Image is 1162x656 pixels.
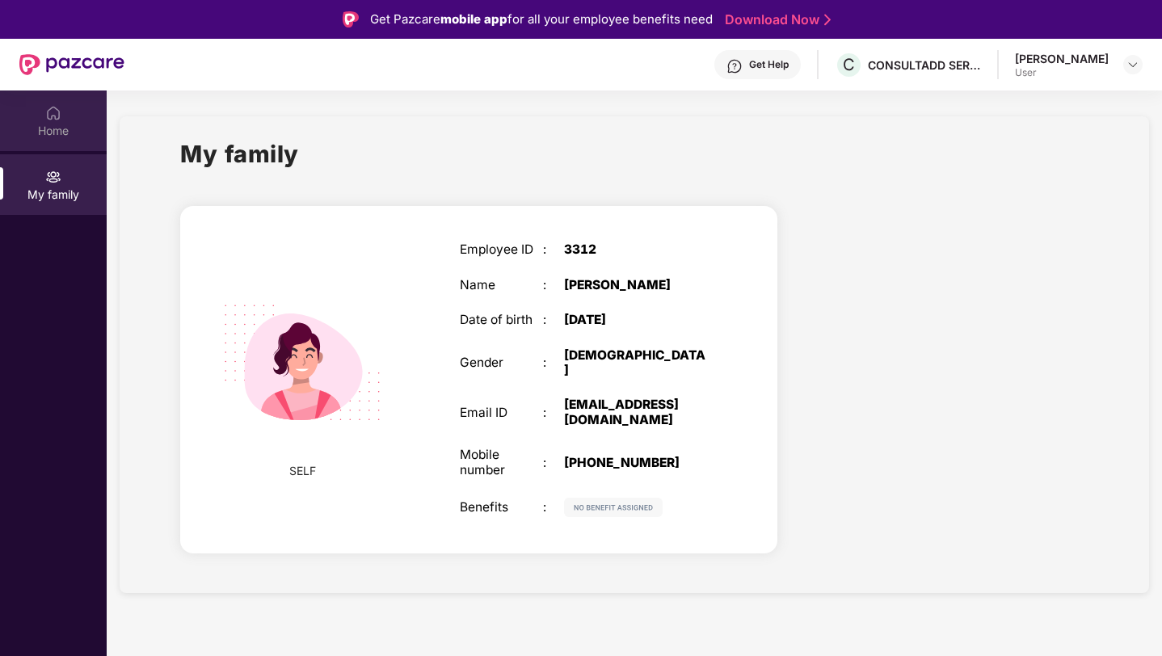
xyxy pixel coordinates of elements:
[1015,51,1109,66] div: [PERSON_NAME]
[370,10,713,29] div: Get Pazcare for all your employee benefits need
[1015,66,1109,79] div: User
[19,54,124,75] img: New Pazcare Logo
[843,55,855,74] span: C
[564,313,709,327] div: [DATE]
[564,397,709,427] div: [EMAIL_ADDRESS][DOMAIN_NAME]
[460,278,543,292] div: Name
[564,242,709,257] div: 3312
[460,242,543,257] div: Employee ID
[1126,58,1139,71] img: svg+xml;base64,PHN2ZyBpZD0iRHJvcGRvd24tMzJ4MzIiIHhtbG5zPSJodHRwOi8vd3d3LnczLm9yZy8yMDAwL3N2ZyIgd2...
[749,58,789,71] div: Get Help
[868,57,981,73] div: CONSULTADD SERVICES PRIVATE LIMITED
[543,456,564,470] div: :
[203,263,402,462] img: svg+xml;base64,PHN2ZyB4bWxucz0iaHR0cDovL3d3dy53My5vcmcvMjAwMC9zdmciIHdpZHRoPSIyMjQiIGhlaWdodD0iMT...
[543,406,564,420] div: :
[440,11,507,27] strong: mobile app
[726,58,743,74] img: svg+xml;base64,PHN2ZyBpZD0iSGVscC0zMngzMiIgeG1sbnM9Imh0dHA6Ly93d3cudzMub3JnLzIwMDAvc3ZnIiB3aWR0aD...
[564,278,709,292] div: [PERSON_NAME]
[824,11,831,28] img: Stroke
[289,462,316,480] span: SELF
[343,11,359,27] img: Logo
[543,242,564,257] div: :
[725,11,826,28] a: Download Now
[460,313,543,327] div: Date of birth
[564,498,663,517] img: svg+xml;base64,PHN2ZyB4bWxucz0iaHR0cDovL3d3dy53My5vcmcvMjAwMC9zdmciIHdpZHRoPSIxMjIiIGhlaWdodD0iMj...
[543,355,564,370] div: :
[543,278,564,292] div: :
[45,105,61,121] img: svg+xml;base64,PHN2ZyBpZD0iSG9tZSIgeG1sbnM9Imh0dHA6Ly93d3cudzMub3JnLzIwMDAvc3ZnIiB3aWR0aD0iMjAiIG...
[460,448,543,477] div: Mobile number
[460,500,543,515] div: Benefits
[45,169,61,185] img: svg+xml;base64,PHN2ZyB3aWR0aD0iMjAiIGhlaWdodD0iMjAiIHZpZXdCb3g9IjAgMCAyMCAyMCIgZmlsbD0ibm9uZSIgeG...
[543,500,564,515] div: :
[180,136,299,172] h1: My family
[564,348,709,378] div: [DEMOGRAPHIC_DATA]
[564,456,709,470] div: [PHONE_NUMBER]
[460,355,543,370] div: Gender
[460,406,543,420] div: Email ID
[543,313,564,327] div: :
